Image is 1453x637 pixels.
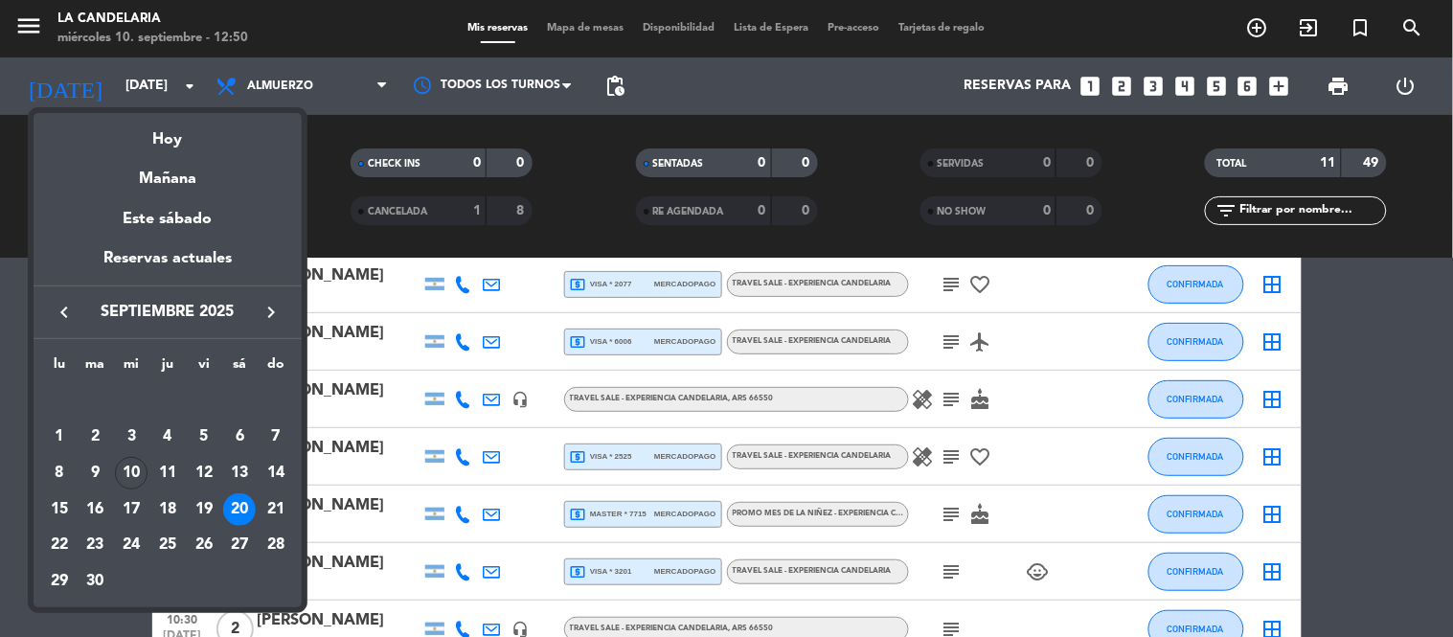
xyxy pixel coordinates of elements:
[188,421,220,453] div: 5
[258,419,294,455] td: 7 de septiembre de 2025
[188,457,220,489] div: 12
[222,455,259,491] td: 13 de septiembre de 2025
[222,491,259,528] td: 20 de septiembre de 2025
[188,529,220,561] div: 26
[186,455,222,491] td: 12 de septiembre de 2025
[151,493,184,526] div: 18
[149,455,186,491] td: 11 de septiembre de 2025
[260,457,292,489] div: 14
[186,353,222,383] th: viernes
[53,301,76,324] i: keyboard_arrow_left
[186,491,222,528] td: 19 de septiembre de 2025
[186,419,222,455] td: 5 de septiembre de 2025
[81,300,254,325] span: septiembre 2025
[79,493,112,526] div: 16
[34,246,302,285] div: Reservas actuales
[113,455,149,491] td: 10 de septiembre de 2025
[223,421,256,453] div: 6
[79,457,112,489] div: 9
[115,457,148,489] div: 10
[115,421,148,453] div: 3
[113,353,149,383] th: miércoles
[151,457,184,489] div: 11
[43,529,76,561] div: 22
[258,455,294,491] td: 14 de septiembre de 2025
[258,353,294,383] th: domingo
[223,529,256,561] div: 27
[78,353,114,383] th: martes
[41,383,294,420] td: SEP.
[47,300,81,325] button: keyboard_arrow_left
[151,529,184,561] div: 25
[115,493,148,526] div: 17
[79,565,112,598] div: 30
[41,455,78,491] td: 8 de septiembre de 2025
[43,421,76,453] div: 1
[79,529,112,561] div: 23
[34,193,302,246] div: Este sábado
[41,491,78,528] td: 15 de septiembre de 2025
[113,491,149,528] td: 17 de septiembre de 2025
[222,527,259,563] td: 27 de septiembre de 2025
[258,527,294,563] td: 28 de septiembre de 2025
[113,419,149,455] td: 3 de septiembre de 2025
[260,421,292,453] div: 7
[149,419,186,455] td: 4 de septiembre de 2025
[78,563,114,600] td: 30 de septiembre de 2025
[222,353,259,383] th: sábado
[151,421,184,453] div: 4
[43,493,76,526] div: 15
[188,493,220,526] div: 19
[79,421,112,453] div: 2
[258,491,294,528] td: 21 de septiembre de 2025
[149,353,186,383] th: jueves
[34,152,302,192] div: Mañana
[113,527,149,563] td: 24 de septiembre de 2025
[78,491,114,528] td: 16 de septiembre de 2025
[254,300,288,325] button: keyboard_arrow_right
[43,457,76,489] div: 8
[260,493,292,526] div: 21
[34,113,302,152] div: Hoy
[41,527,78,563] td: 22 de septiembre de 2025
[149,527,186,563] td: 25 de septiembre de 2025
[78,527,114,563] td: 23 de septiembre de 2025
[41,353,78,383] th: lunes
[186,527,222,563] td: 26 de septiembre de 2025
[260,529,292,561] div: 28
[222,419,259,455] td: 6 de septiembre de 2025
[260,301,283,324] i: keyboard_arrow_right
[43,565,76,598] div: 29
[41,563,78,600] td: 29 de septiembre de 2025
[223,457,256,489] div: 13
[115,529,148,561] div: 24
[78,455,114,491] td: 9 de septiembre de 2025
[78,419,114,455] td: 2 de septiembre de 2025
[223,493,256,526] div: 20
[41,419,78,455] td: 1 de septiembre de 2025
[149,491,186,528] td: 18 de septiembre de 2025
